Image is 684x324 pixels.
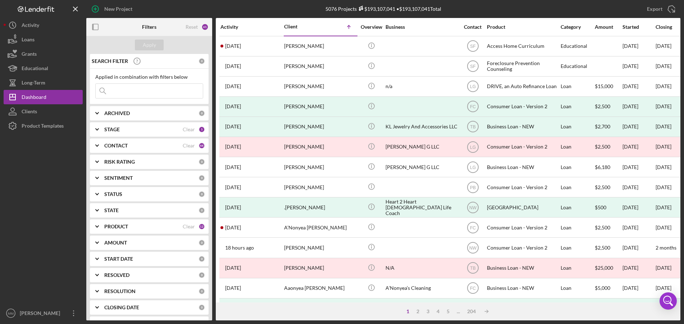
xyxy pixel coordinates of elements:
div: Clear [183,127,195,132]
div: [DATE] [623,37,655,56]
div: DRIVE, an Auto Refinance Loan [487,77,559,96]
div: Product Templates [22,119,64,135]
text: LG [470,145,475,150]
div: Export [647,2,662,16]
text: SF [470,64,475,69]
time: 2024-01-12 23:07 [225,83,241,89]
div: Loan [561,117,594,136]
text: NW [469,205,477,210]
div: [DATE] [623,158,655,177]
div: Apply [143,40,156,50]
div: [PERSON_NAME] [284,117,356,136]
div: 12 [199,223,205,230]
b: RESOLUTION [104,288,136,294]
div: Reset [186,24,198,30]
text: LG [470,165,475,170]
div: [PERSON_NAME] [284,97,356,116]
div: [DATE] [656,205,671,210]
div: Loan [561,178,594,197]
div: Consumer Loan - Version 2 [487,97,559,116]
div: Grants [22,47,37,63]
div: Educational [561,57,594,76]
div: [PERSON_NAME] [284,37,356,56]
div: Educational [22,61,48,77]
time: [DATE] [656,83,671,89]
b: START DATE [104,256,133,262]
div: [DATE] [656,104,671,109]
span: $15,000 [595,83,613,89]
div: 5 [443,309,453,314]
text: LG [470,84,475,89]
div: [DATE] [623,238,655,257]
div: [DATE] [623,57,655,76]
text: FC [470,225,476,230]
b: PRODUCT [104,224,128,229]
div: $2,500 [595,137,622,156]
div: Started [623,24,655,30]
text: FC [470,286,476,291]
div: 1 [403,309,413,314]
div: Foreclosure Prevention Counseling [487,57,559,76]
div: Loan [561,158,594,177]
div: $9,859 [595,299,622,318]
div: $193,107,041 [357,6,395,12]
div: Loan [561,198,594,217]
div: [PERSON_NAME] G LLC [386,137,457,156]
div: A’Nonyea [PERSON_NAME] [284,218,356,237]
time: 2025-02-18 20:21 [225,144,241,150]
b: AMOUNT [104,240,127,246]
div: n/a [386,77,457,96]
div: [DATE] [623,77,655,96]
div: Loan [561,137,594,156]
div: Contact [459,24,486,30]
time: [DATE] [656,265,671,271]
div: [DATE] [623,198,655,217]
div: Loan [561,97,594,116]
div: [DATE] [623,117,655,136]
time: 2024-03-19 04:58 [225,265,241,271]
div: Aaonyea [PERSON_NAME] [284,279,356,298]
div: 0 [199,239,205,246]
div: $500 [595,198,622,217]
div: 204 [464,309,479,314]
div: [PERSON_NAME] [284,299,356,318]
div: $2,700 [595,117,622,136]
div: [PERSON_NAME] [284,57,356,76]
button: Product Templates [4,119,83,133]
time: [DATE] [656,224,671,231]
text: FC [470,104,476,109]
div: KL Jewelry And Accessories LLC [386,117,457,136]
div: $2,500 [595,97,622,116]
b: RISK RATING [104,159,135,165]
button: Long-Term [4,76,83,90]
a: Dashboard [4,90,83,104]
div: Consumer Loan - Version 2 [487,178,559,197]
a: Educational [4,61,83,76]
time: 2024-05-22 15:13 [225,104,241,109]
div: Activity [22,18,39,34]
div: Access Home Curriculum [487,37,559,56]
time: 2025-03-04 05:03 [225,164,241,170]
div: [DATE] [623,299,655,318]
div: 0 [199,110,205,117]
b: RESOLVED [104,272,129,278]
button: New Project [86,2,140,16]
div: [PERSON_NAME] [284,137,356,156]
b: SEARCH FILTER [92,58,128,64]
time: [DATE] [656,164,671,170]
div: Clear [183,143,195,149]
time: [DATE] [656,63,671,69]
div: Business Loan - NEW [487,117,559,136]
button: Grants [4,47,83,61]
time: [DATE] [656,143,671,150]
div: Dashboard [22,90,46,106]
div: Open Intercom Messenger [660,292,677,310]
div: [PERSON_NAME] [284,178,356,197]
div: [PERSON_NAME] G LLC [386,158,457,177]
div: Loan [561,299,594,318]
b: SENTIMENT [104,175,133,181]
button: Activity [4,18,83,32]
button: Export [640,2,680,16]
div: Client [284,24,320,29]
b: STAGE [104,127,120,132]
